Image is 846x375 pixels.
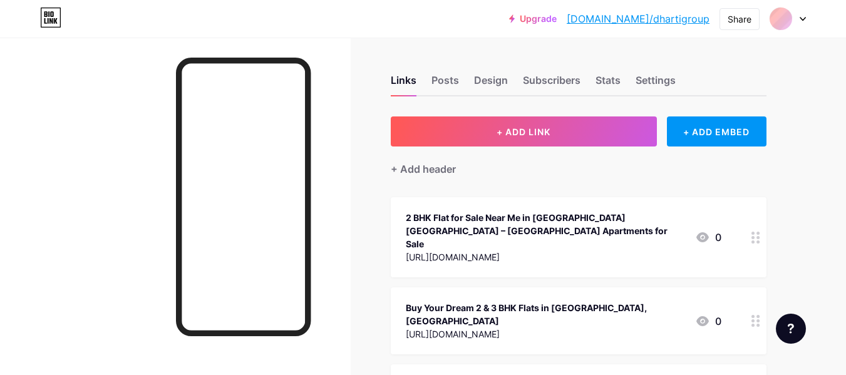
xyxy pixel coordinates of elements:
[523,73,580,95] div: Subscribers
[431,73,459,95] div: Posts
[596,73,621,95] div: Stats
[406,250,685,264] div: [URL][DOMAIN_NAME]
[567,11,709,26] a: [DOMAIN_NAME]/dhartigroup
[667,116,766,146] div: + ADD EMBED
[391,116,657,146] button: + ADD LINK
[636,73,676,95] div: Settings
[406,327,685,341] div: [URL][DOMAIN_NAME]
[474,73,508,95] div: Design
[695,230,721,245] div: 0
[406,301,685,327] div: Buy Your Dream 2 & 3 BHK Flats in [GEOGRAPHIC_DATA], [GEOGRAPHIC_DATA]
[391,73,416,95] div: Links
[497,126,550,137] span: + ADD LINK
[406,211,685,250] div: 2 BHK Flat for Sale Near Me in [GEOGRAPHIC_DATA] [GEOGRAPHIC_DATA] – [GEOGRAPHIC_DATA] Apartments...
[509,14,557,24] a: Upgrade
[728,13,751,26] div: Share
[391,162,456,177] div: + Add header
[695,314,721,329] div: 0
